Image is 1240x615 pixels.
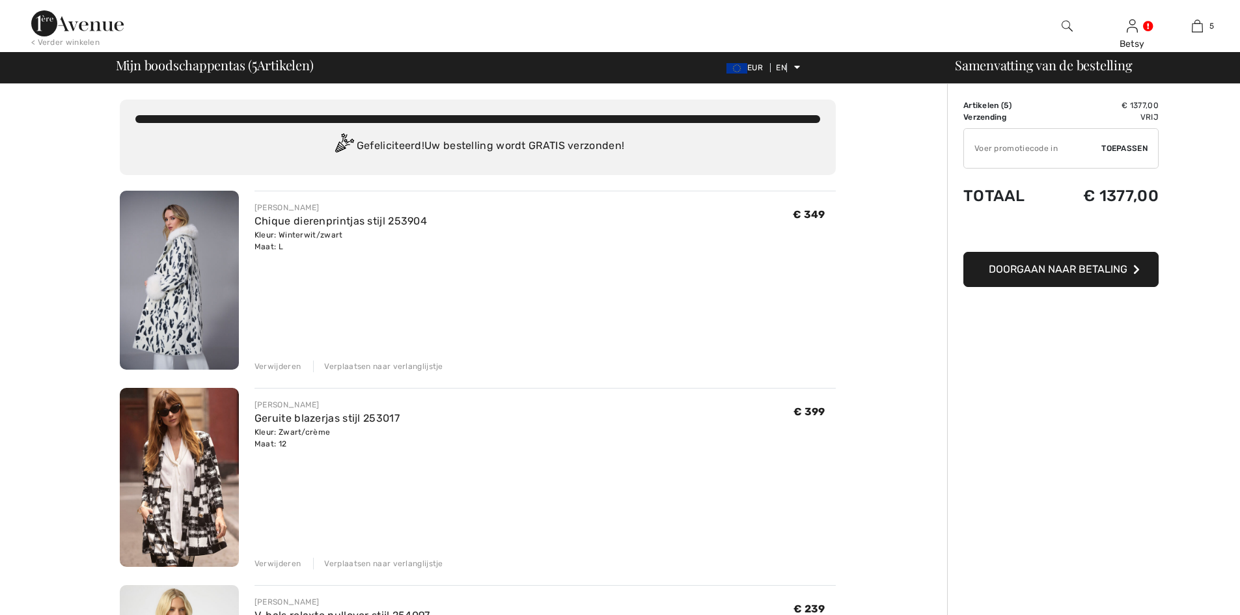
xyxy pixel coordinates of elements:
[255,215,427,227] a: Chique dierenprintjas stijl 253904
[424,139,624,152] font: Uw bestelling wordt GRATIS verzonden!
[255,559,301,568] font: Verwijderen
[1083,187,1159,205] font: € 1377,00
[255,203,320,212] font: [PERSON_NAME]
[1192,18,1203,34] img: Mijn tas
[793,405,825,418] font: € 399
[776,63,786,72] font: EN
[1127,18,1138,34] img: Mijn gegevens
[964,129,1101,168] input: Promotiecode
[255,428,330,437] font: Kleur: Zwart/crème
[1122,101,1159,110] font: € 1377,00
[255,242,283,251] font: Maat: L
[255,412,400,424] a: Geruite blazerjas stijl 253017
[357,139,424,152] font: Gefeliciteerd!
[1004,101,1008,110] font: 5
[255,597,320,607] font: [PERSON_NAME]
[963,101,1004,110] font: Artikelen (
[793,603,825,615] font: € 239
[1009,101,1012,110] font: )
[1140,113,1159,122] font: Vrij
[31,10,124,36] img: 1ère Avenue
[1120,38,1145,49] font: Betsy
[255,439,286,448] font: Maat: 12
[963,187,1025,205] font: Totaal
[747,63,763,72] font: EUR
[255,362,301,371] font: Verwijderen
[793,208,825,221] font: € 349
[1127,20,1138,32] a: Aanmelden
[726,63,747,74] img: Euro
[255,400,320,409] font: [PERSON_NAME]
[955,56,1132,74] font: Samenvatting van de bestelling
[1209,21,1214,31] font: 5
[963,113,1006,122] font: Verzending
[331,133,357,159] img: Congratulation2.svg
[120,388,239,567] img: Geruite blazerjas stijl 253017
[1101,144,1148,153] font: Toepassen
[324,362,443,371] font: Verplaatsen naar verlanglijstje
[1062,18,1073,34] img: zoek op de website
[120,191,239,370] img: Chique dierenprintjas stijl 253904
[324,559,443,568] font: Verplaatsen naar verlanglijstje
[31,38,100,47] font: < Verder winkelen
[989,263,1127,275] font: Doorgaan naar betaling
[963,252,1159,287] button: Doorgaan naar betaling
[257,56,314,74] font: Artikelen)
[252,52,257,75] font: 5
[116,56,252,74] font: Mijn boodschappentas (
[255,230,343,239] font: Kleur: Winterwit/zwart
[963,218,1159,247] iframe: PayPal
[1165,18,1229,34] a: 5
